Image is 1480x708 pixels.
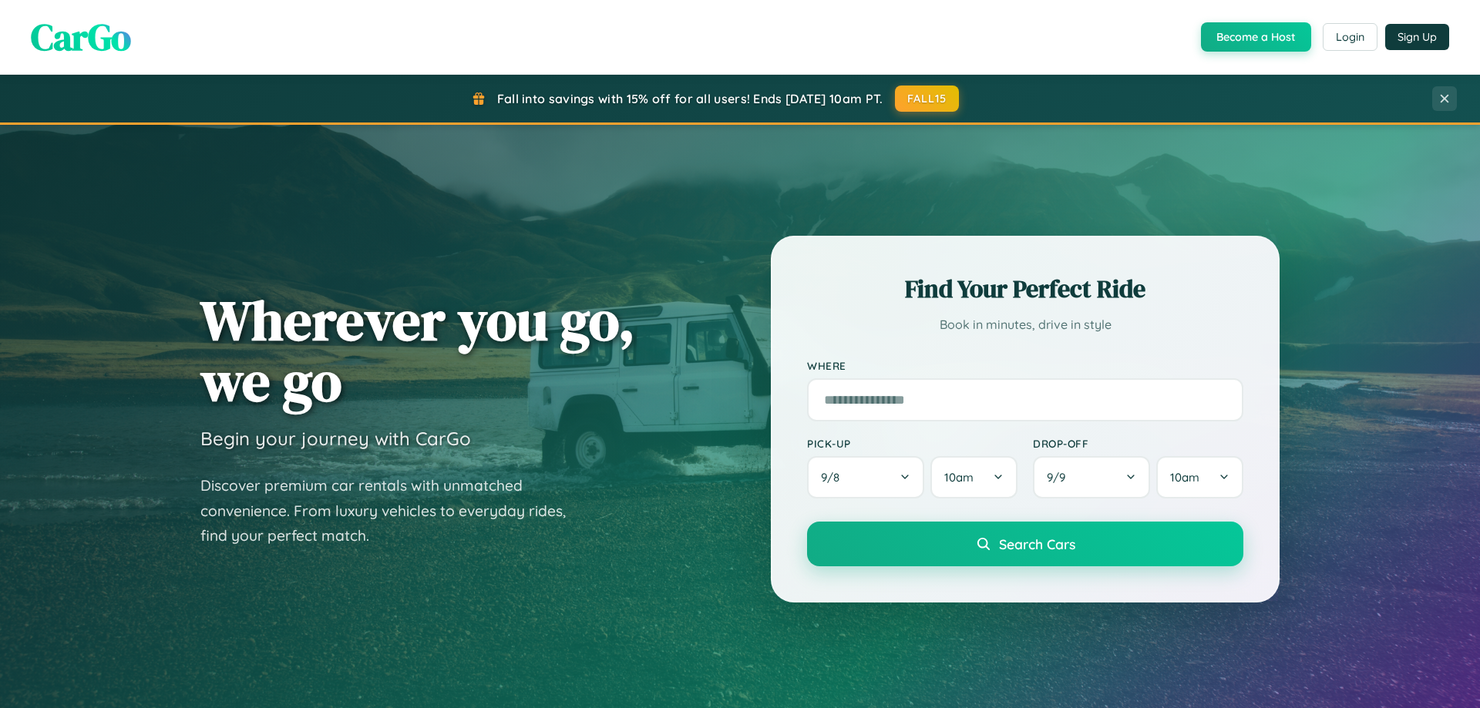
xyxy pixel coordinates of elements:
[200,290,635,411] h1: Wherever you go, we go
[821,470,847,485] span: 9 / 8
[200,473,586,549] p: Discover premium car rentals with unmatched convenience. From luxury vehicles to everyday rides, ...
[895,86,960,112] button: FALL15
[999,535,1075,552] span: Search Cars
[1201,22,1311,52] button: Become a Host
[1047,470,1073,485] span: 9 / 9
[1033,456,1150,498] button: 9/9
[807,359,1243,372] label: Where
[1385,24,1449,50] button: Sign Up
[944,470,974,485] span: 10am
[807,456,924,498] button: 9/8
[31,12,131,62] span: CarGo
[807,272,1243,306] h2: Find Your Perfect Ride
[807,437,1017,450] label: Pick-up
[1323,23,1377,51] button: Login
[807,314,1243,336] p: Book in minutes, drive in style
[1156,456,1243,498] button: 10am
[930,456,1017,498] button: 10am
[1170,470,1199,485] span: 10am
[1033,437,1243,450] label: Drop-off
[200,427,471,450] h3: Begin your journey with CarGo
[497,91,883,106] span: Fall into savings with 15% off for all users! Ends [DATE] 10am PT.
[807,522,1243,566] button: Search Cars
